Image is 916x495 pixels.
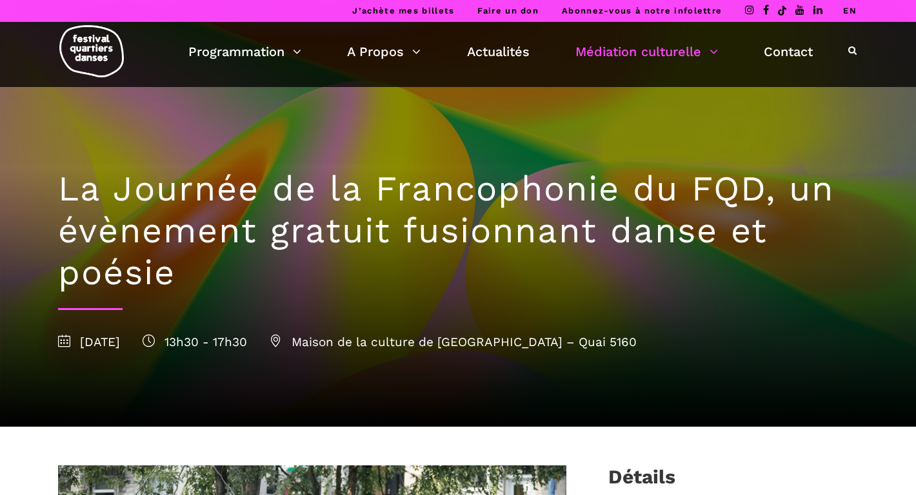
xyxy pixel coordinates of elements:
a: Programmation [188,41,301,63]
a: A Propos [347,41,421,63]
a: Actualités [467,41,530,63]
a: Médiation culturelle [575,41,718,63]
span: Maison de la culture de [GEOGRAPHIC_DATA] – Quai 5160 [270,335,637,349]
img: logo-fqd-med [59,25,124,77]
a: EN [843,6,857,15]
h1: La Journée de la Francophonie du FQD, un évènement gratuit fusionnant danse et poésie [58,168,858,293]
a: J’achète mes billets [352,6,454,15]
span: [DATE] [58,335,120,349]
a: Abonnez-vous à notre infolettre [562,6,722,15]
a: Faire un don [477,6,539,15]
span: 13h30 - 17h30 [143,335,247,349]
a: Contact [764,41,813,63]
